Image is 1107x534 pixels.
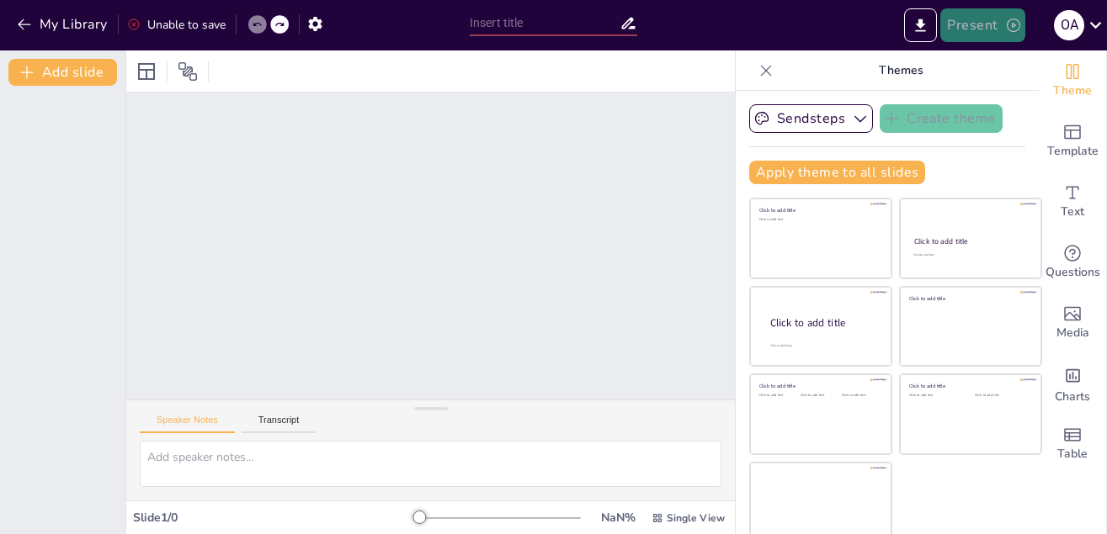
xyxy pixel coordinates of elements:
[770,316,878,330] div: Click to add title
[770,344,876,348] div: Click to add body
[1039,414,1106,474] div: Add a table
[801,394,838,398] div: Click to add text
[914,236,1026,246] div: Click to add title
[1056,324,1089,342] span: Media
[1039,353,1106,414] div: Add charts and graphs
[940,8,1025,42] button: Present
[880,104,1003,133] button: Create theme
[1039,111,1106,172] div: Add ready made slides
[1047,142,1099,161] span: Template
[127,17,226,33] div: Unable to save
[1039,172,1106,232] div: Add text boxes
[8,59,117,86] button: Add slide
[1046,263,1100,282] span: Questions
[975,394,1028,398] div: Click to add text
[178,61,198,82] span: Position
[242,415,317,433] button: Transcript
[1053,82,1092,100] span: Theme
[759,218,880,222] div: Click to add text
[909,294,1030,301] div: Click to add title
[598,510,638,526] div: NaN %
[759,207,880,214] div: Click to add title
[470,11,620,35] input: Insert title
[904,8,937,42] button: Export to PowerPoint
[1054,10,1084,40] div: o a
[1039,232,1106,293] div: Get real-time input from your audience
[909,383,1030,389] div: Click to add title
[1057,445,1088,463] span: Table
[1054,8,1084,42] button: o a
[913,253,1025,257] div: Click to add text
[759,394,797,398] div: Click to add text
[1055,388,1090,406] span: Charts
[1039,293,1106,353] div: Add images, graphics, shapes or video
[842,394,880,398] div: Click to add text
[780,50,1022,91] p: Themes
[13,11,114,38] button: My Library
[1039,50,1106,111] div: Change the overall theme
[133,58,160,85] div: Layout
[1061,203,1084,221] span: Text
[909,394,962,398] div: Click to add text
[133,510,419,526] div: Slide 1 / 0
[749,161,925,184] button: Apply theme to all slides
[140,415,235,433] button: Speaker Notes
[759,383,880,389] div: Click to add title
[667,511,725,525] span: Single View
[749,104,873,133] button: Sendsteps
